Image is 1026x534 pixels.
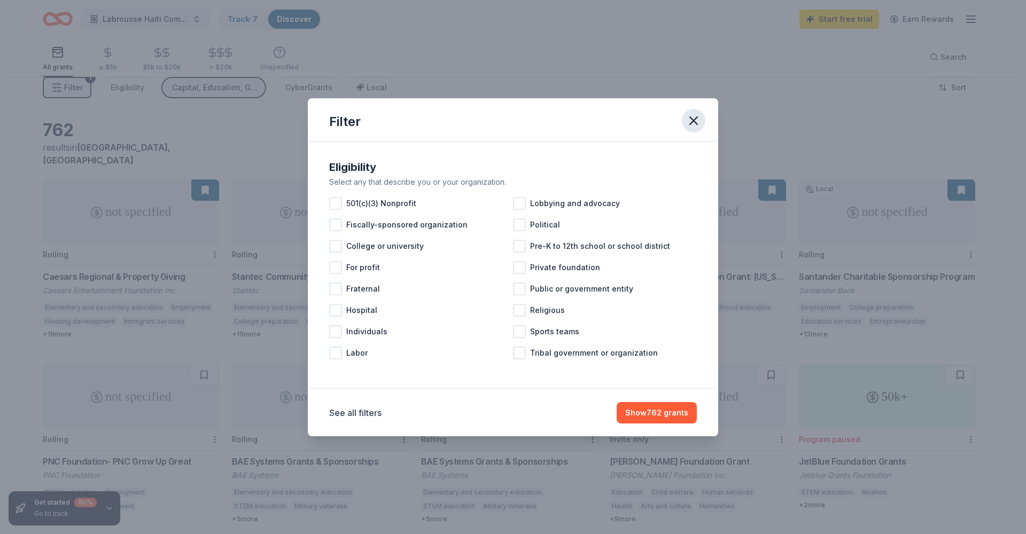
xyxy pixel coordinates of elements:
button: See all filters [329,406,382,419]
span: Hospital [346,304,377,317]
span: Fraternal [346,282,380,295]
span: Political [530,218,560,231]
div: Filter [329,113,361,130]
span: Sports teams [530,325,579,338]
span: Private foundation [530,261,600,274]
div: Eligibility [329,159,697,176]
span: 501(c)(3) Nonprofit [346,197,416,210]
span: Labor [346,347,368,359]
span: Tribal government or organization [530,347,658,359]
span: Religious [530,304,565,317]
span: Public or government entity [530,282,633,295]
span: Lobbying and advocacy [530,197,620,210]
span: For profit [346,261,380,274]
button: Show762 grants [617,402,697,423]
div: Select any that describe you or your organization. [329,176,697,189]
span: Individuals [346,325,387,338]
span: College or university [346,240,424,253]
span: Pre-K to 12th school or school district [530,240,670,253]
span: Fiscally-sponsored organization [346,218,468,231]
